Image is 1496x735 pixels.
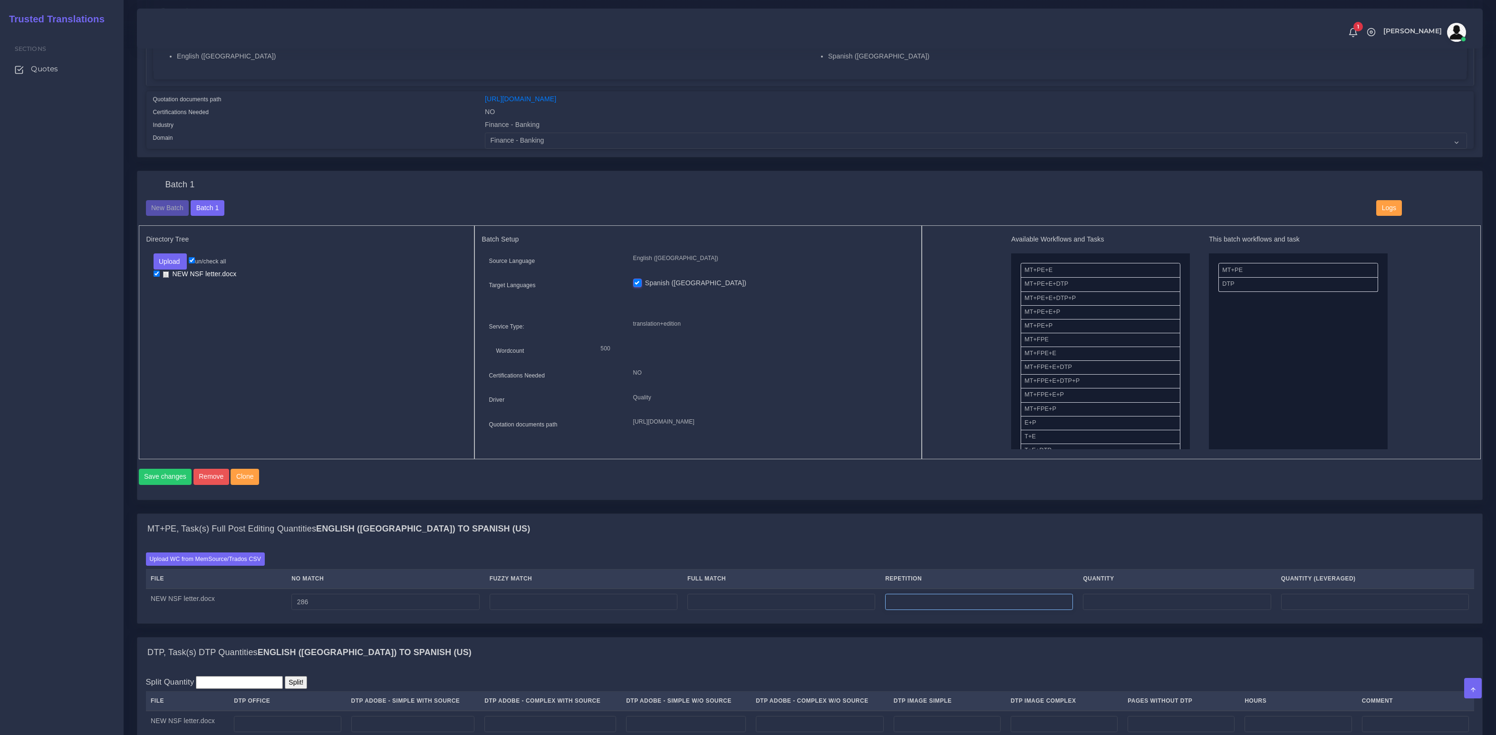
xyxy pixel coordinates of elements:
h5: This batch workflows and task [1209,235,1388,243]
p: Quality [633,393,907,403]
li: MT+FPE [1021,333,1180,347]
label: Split Quantity [146,676,194,688]
a: Trusted Translations [2,11,105,27]
li: MT+FPE+E+P [1021,388,1180,402]
th: DTP Adobe - Simple W/O Source [621,691,751,711]
a: Batch 1 [191,203,224,211]
button: Clone [231,469,259,485]
li: MT+PE+E [1021,263,1180,278]
p: 500 [600,344,899,354]
li: MT+FPE+E+DTP [1021,360,1180,375]
a: Clone [231,469,261,485]
th: Repetition [880,569,1078,589]
li: MT+PE+E+P [1021,305,1180,319]
button: New Batch [146,200,189,216]
h4: DTP, Task(s) DTP Quantities [147,648,472,658]
a: Quotes [7,59,116,79]
input: un/check all [189,257,195,263]
span: Quotes [31,64,58,74]
label: un/check all [189,257,226,266]
li: T+E+DTP [1021,444,1180,458]
label: Source Language [489,257,535,265]
div: NO [478,107,1474,120]
th: DTP Office [229,691,346,711]
th: Comment [1357,691,1474,711]
span: Logs [1382,204,1396,212]
li: MT+PE [1218,263,1378,278]
a: [PERSON_NAME]avatar [1379,23,1469,42]
input: Split! [285,676,307,689]
span: [PERSON_NAME] [1383,28,1442,34]
h4: Batch 1 [165,180,194,190]
th: Quantity [1078,569,1276,589]
a: New Batch [146,203,189,211]
h4: MT+PE, Task(s) Full Post Editing Quantities [147,524,530,534]
h2: Trusted Translations [2,13,105,25]
li: MT+PE+E+DTP [1021,277,1180,291]
li: MT+PE+E+DTP+P [1021,291,1180,306]
li: MT+FPE+E [1021,347,1180,361]
th: File [146,691,229,711]
label: Certifications Needed [489,371,545,380]
div: MT+PE, Task(s) Full Post Editing QuantitiesEnglish ([GEOGRAPHIC_DATA]) TO Spanish (US) [137,514,1482,544]
th: Full Match [682,569,880,589]
label: Certifications Needed [153,108,209,116]
p: NO [633,368,907,378]
th: File [146,569,287,589]
th: No Match [287,569,484,589]
label: Quotation documents path [489,420,558,429]
div: MT+PE, Task(s) Full Post Editing QuantitiesEnglish ([GEOGRAPHIC_DATA]) TO Spanish (US) [137,544,1482,623]
p: translation+edition [633,319,907,329]
img: avatar [1447,23,1466,42]
th: DTP Image Complex [1005,691,1122,711]
li: Spanish ([GEOGRAPHIC_DATA]) [828,51,1462,61]
li: English ([GEOGRAPHIC_DATA]) [177,51,799,61]
div: Finance - Banking [478,120,1474,133]
label: Domain [153,134,173,142]
li: E+P [1021,416,1180,430]
label: Service Type: [489,322,524,331]
button: Batch 1 [191,200,224,216]
h5: Batch Setup [482,235,914,243]
label: Driver [489,396,505,404]
button: Save changes [139,469,192,485]
th: Quantity (Leveraged) [1276,569,1474,589]
a: NEW NSF letter.docx [160,270,240,279]
th: Fuzzy Match [484,569,682,589]
label: Wordcount [496,347,524,355]
th: Hours [1240,691,1357,711]
th: DTP Image Simple [888,691,1005,711]
p: [URL][DOMAIN_NAME] [633,417,907,427]
label: Target Languages [489,281,536,290]
li: DTP [1218,277,1378,291]
h5: Directory Tree [146,235,467,243]
button: Remove [193,469,229,485]
b: English ([GEOGRAPHIC_DATA]) TO Spanish (US) [316,524,530,533]
span: 1 [1353,22,1363,31]
th: DTP Adobe - Simple With Source [346,691,480,711]
h5: Available Workflows and Tasks [1011,235,1190,243]
span: Sections [15,45,46,52]
li: MT+FPE+P [1021,402,1180,416]
label: Upload WC from MemSource/Trados CSV [146,552,265,565]
label: Industry [153,121,174,129]
label: Spanish ([GEOGRAPHIC_DATA]) [645,278,746,288]
th: Pages Without DTP [1123,691,1240,711]
div: DTP, Task(s) DTP QuantitiesEnglish ([GEOGRAPHIC_DATA]) TO Spanish (US) [137,638,1482,668]
li: T+E [1021,430,1180,444]
a: Remove [193,469,231,485]
a: 1 [1345,27,1361,38]
button: Logs [1376,200,1401,216]
th: DTP Adobe - Complex With Source [480,691,621,711]
button: Upload [154,253,187,270]
td: NEW NSF letter.docx [146,589,287,615]
b: English ([GEOGRAPHIC_DATA]) TO Spanish (US) [258,648,472,657]
a: [URL][DOMAIN_NAME] [485,95,556,103]
p: English ([GEOGRAPHIC_DATA]) [633,253,907,263]
th: DTP Adobe - Complex W/O Source [751,691,888,711]
li: MT+PE+P [1021,319,1180,333]
li: MT+FPE+E+DTP+P [1021,374,1180,388]
label: Quotation documents path [153,95,222,104]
